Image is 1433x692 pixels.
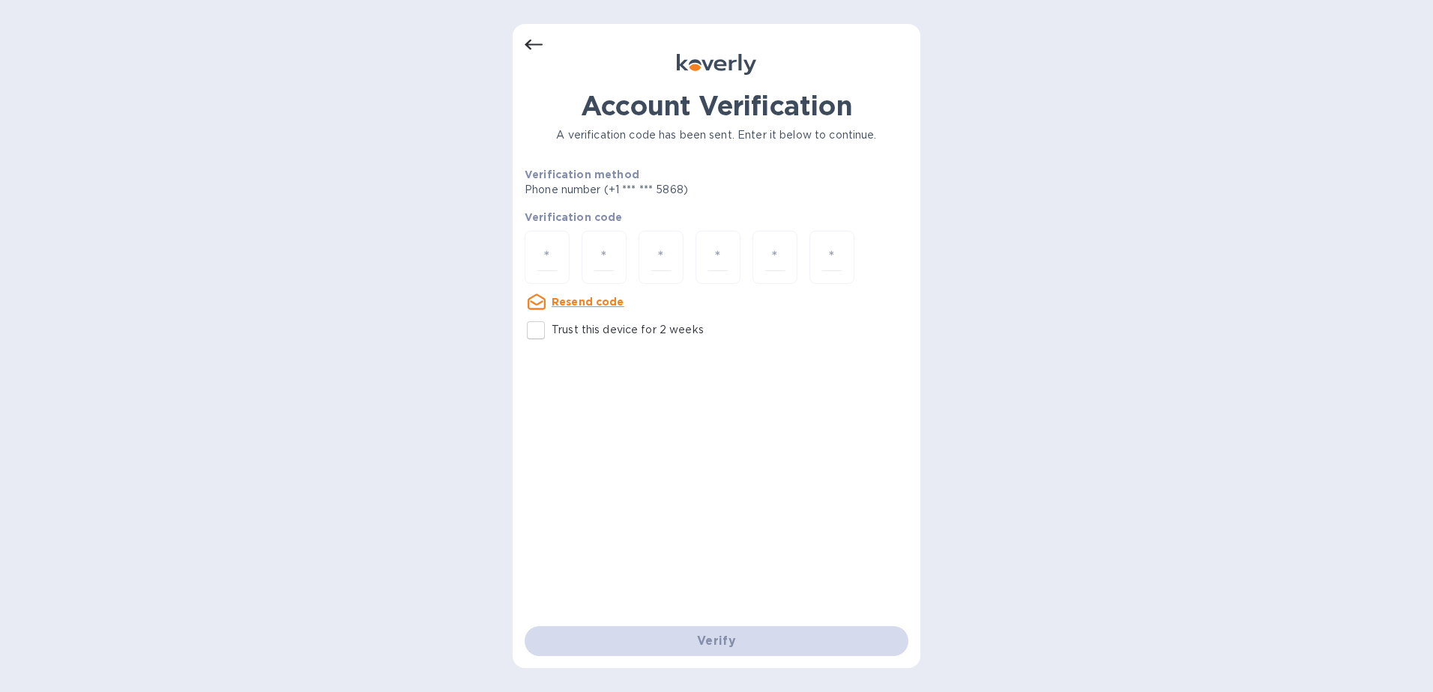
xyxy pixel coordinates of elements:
b: Verification method [525,169,639,180]
h1: Account Verification [525,90,908,121]
p: A verification code has been sent. Enter it below to continue. [525,127,908,143]
p: Trust this device for 2 weeks [552,322,704,338]
p: Verification code [525,210,908,225]
u: Resend code [552,296,624,308]
p: Phone number (+1 *** *** 5868) [525,182,803,198]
